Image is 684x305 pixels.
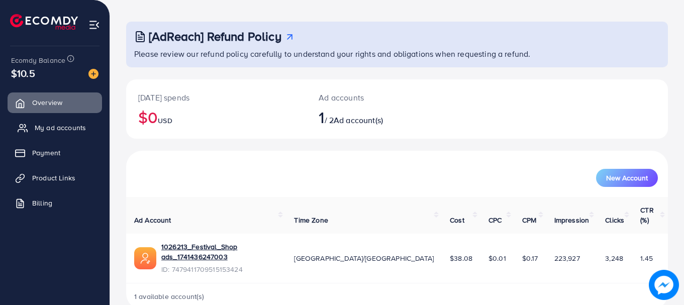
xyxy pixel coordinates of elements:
[149,29,281,44] h3: [AdReach] Refund Policy
[8,92,102,113] a: Overview
[11,55,65,65] span: Ecomdy Balance
[450,253,472,263] span: $38.08
[334,115,383,126] span: Ad account(s)
[138,108,295,127] h2: $0
[554,215,590,225] span: Impression
[319,106,324,129] span: 1
[32,198,52,208] span: Billing
[450,215,464,225] span: Cost
[554,253,580,263] span: 223,927
[605,253,623,263] span: 3,248
[161,242,278,262] a: 1026213_Festival_Shop ads_1741436247003
[88,69,99,79] img: image
[10,14,78,30] img: logo
[134,247,156,269] img: ic-ads-acc.e4c84228.svg
[294,253,434,263] span: [GEOGRAPHIC_DATA]/[GEOGRAPHIC_DATA]
[596,169,658,187] button: New Account
[134,215,171,225] span: Ad Account
[8,193,102,213] a: Billing
[11,66,35,80] span: $10.5
[294,215,328,225] span: Time Zone
[522,215,536,225] span: CPM
[35,123,86,133] span: My ad accounts
[522,253,538,263] span: $0.17
[32,173,75,183] span: Product Links
[88,19,100,31] img: menu
[161,264,278,274] span: ID: 7479411709515153424
[134,291,205,301] span: 1 available account(s)
[605,215,624,225] span: Clicks
[319,91,430,104] p: Ad accounts
[8,118,102,138] a: My ad accounts
[32,148,60,158] span: Payment
[488,253,506,263] span: $0.01
[134,48,662,60] p: Please review our refund policy carefully to understand your rights and obligations when requesti...
[488,215,502,225] span: CPC
[640,253,653,263] span: 1.45
[8,168,102,188] a: Product Links
[606,174,648,181] span: New Account
[640,205,653,225] span: CTR (%)
[650,271,678,299] img: image
[158,116,172,126] span: USD
[319,108,430,127] h2: / 2
[138,91,295,104] p: [DATE] spends
[8,143,102,163] a: Payment
[32,97,62,108] span: Overview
